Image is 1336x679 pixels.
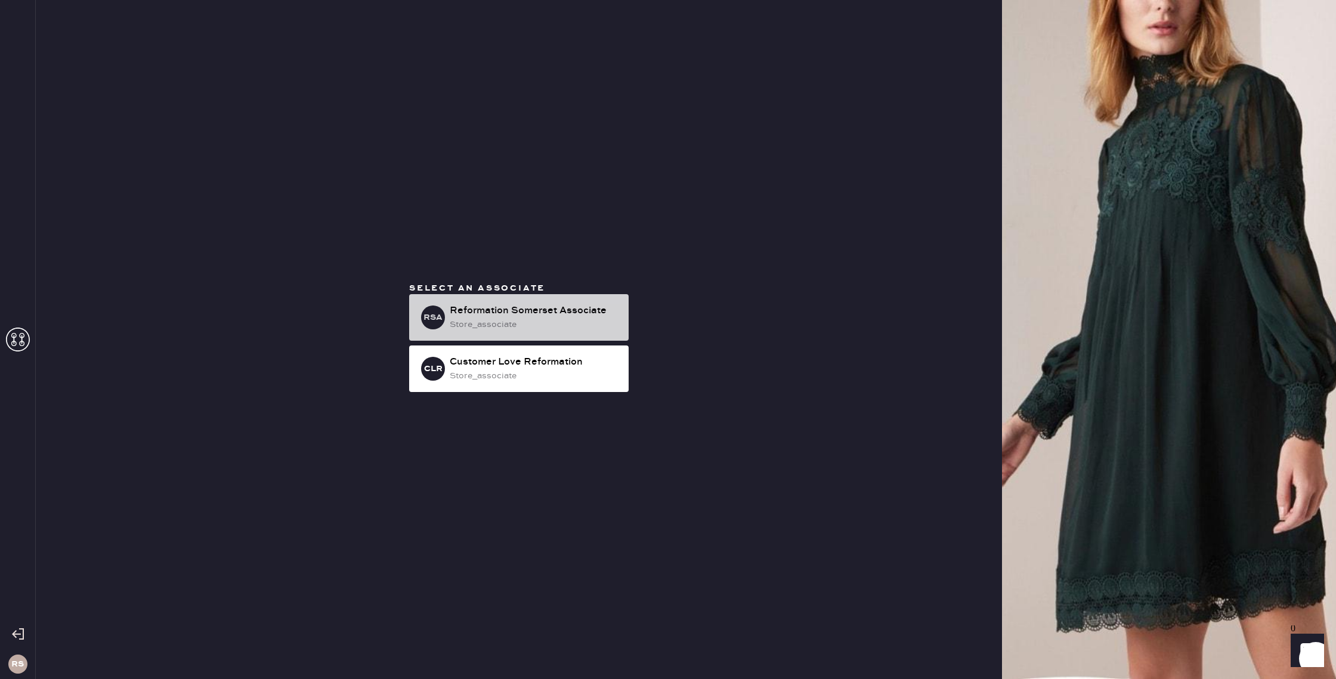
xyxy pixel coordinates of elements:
div: store_associate [450,369,619,382]
iframe: Front Chat [1279,625,1331,677]
span: Select an associate [409,283,545,294]
div: Customer Love Reformation [450,355,619,369]
h3: RS [11,660,24,668]
h3: CLR [424,365,443,373]
h3: RSA [423,313,443,322]
div: Reformation Somerset Associate [450,304,619,318]
div: store_associate [450,318,619,331]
